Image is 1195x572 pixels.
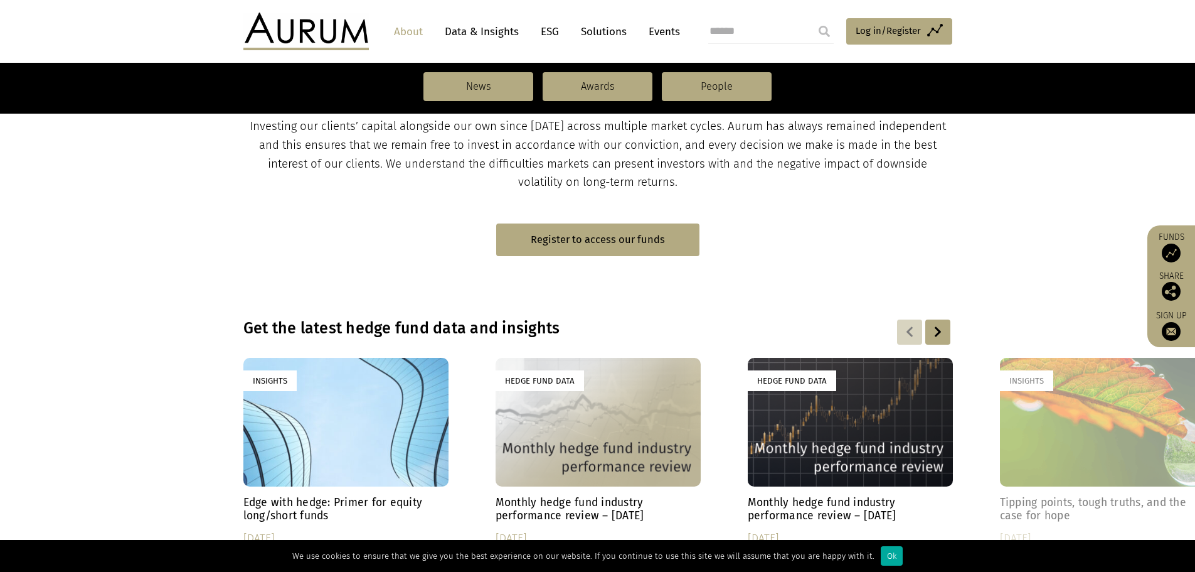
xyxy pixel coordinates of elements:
img: Share this post [1162,282,1181,301]
span: Log in/Register [856,23,921,38]
a: Data & Insights [438,20,525,43]
div: Share [1154,272,1189,301]
a: Register to access our funds [496,224,699,256]
a: People [662,72,772,101]
div: Insights [1000,370,1053,391]
h4: Monthly hedge fund industry performance review – [DATE] [496,496,701,522]
a: News [423,72,533,101]
img: Aurum [243,13,369,50]
span: Investing our clients’ capital alongside our own since [DATE] across multiple market cycles. Auru... [250,119,946,190]
div: [DATE] [748,530,953,548]
a: Log in/Register [846,18,952,45]
input: Submit [812,19,837,44]
a: Funds [1154,232,1189,262]
img: Access Funds [1162,244,1181,262]
a: About [388,20,429,43]
a: Awards [543,72,652,101]
a: Events [642,20,680,43]
div: Ok [881,546,903,566]
a: Solutions [575,20,633,43]
div: [DATE] [243,530,449,548]
div: Hedge Fund Data [496,370,584,391]
a: ESG [534,20,565,43]
div: Hedge Fund Data [748,370,836,391]
h4: Edge with hedge: Primer for equity long/short funds [243,496,449,522]
div: [DATE] [496,530,701,548]
img: Sign up to our newsletter [1162,322,1181,341]
h3: Get the latest hedge fund data and insights [243,319,790,338]
a: Sign up [1154,310,1189,341]
div: Insights [243,370,297,391]
h4: Monthly hedge fund industry performance review – [DATE] [748,496,953,522]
